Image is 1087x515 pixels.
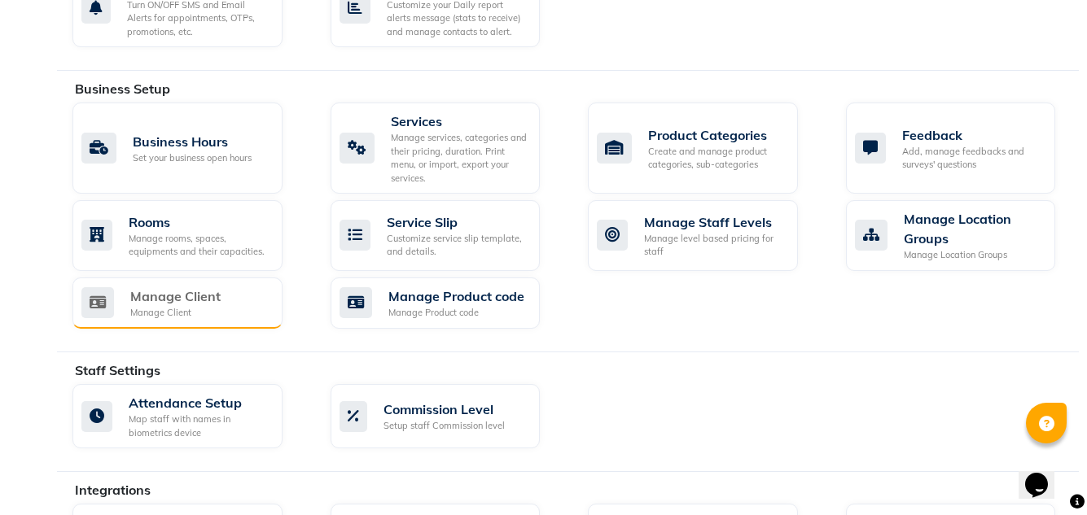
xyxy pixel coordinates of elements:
div: Set your business open hours [133,151,252,165]
iframe: chat widget [1019,450,1071,499]
div: Attendance Setup [129,393,270,412]
div: Product Categories [648,125,785,145]
div: Services [391,111,528,131]
a: Manage Location GroupsManage Location Groups [846,200,1080,271]
a: Manage Product codeManage Product code [331,277,564,330]
div: Feedback [902,125,1043,145]
a: Business HoursSet your business open hours [72,103,306,194]
div: Map staff with names in biometrics device [129,412,270,439]
div: Add, manage feedbacks and surveys' questions [902,145,1043,172]
div: Manage Product code [388,286,524,306]
div: Manage level based pricing for staff [644,232,785,259]
div: Manage Location Groups [904,248,1043,262]
a: FeedbackAdd, manage feedbacks and surveys' questions [846,103,1080,194]
div: Manage Location Groups [904,209,1043,248]
div: Manage rooms, spaces, equipments and their capacities. [129,232,270,259]
div: Manage Staff Levels [644,212,785,232]
div: Manage Client [130,286,221,306]
a: Product CategoriesCreate and manage product categories, sub-categories [588,103,822,194]
a: RoomsManage rooms, spaces, equipments and their capacities. [72,200,306,271]
div: Manage Product code [388,306,524,320]
div: Manage Client [130,306,221,320]
div: Customize service slip template, and details. [387,232,528,259]
a: Commission LevelSetup staff Commission level [331,384,564,448]
a: Attendance SetupMap staff with names in biometrics device [72,384,306,448]
a: Manage Staff LevelsManage level based pricing for staff [588,200,822,271]
a: Service SlipCustomize service slip template, and details. [331,200,564,271]
div: Business Hours [133,132,252,151]
div: Commission Level [384,399,505,419]
a: Manage ClientManage Client [72,277,306,330]
a: ServicesManage services, categories and their pricing, duration. Print menu, or import, export yo... [331,103,564,194]
div: Setup staff Commission level [384,419,505,433]
div: Create and manage product categories, sub-categories [648,145,785,172]
div: Rooms [129,212,270,232]
div: Service Slip [387,212,528,232]
div: Manage services, categories and their pricing, duration. Print menu, or import, export your servi... [391,131,528,185]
